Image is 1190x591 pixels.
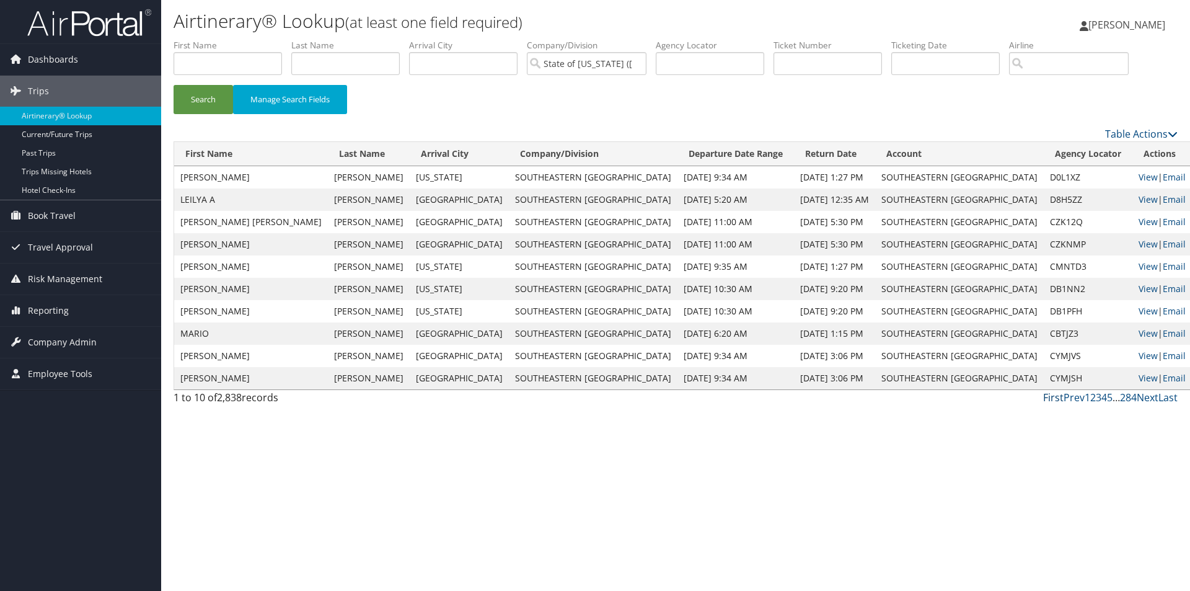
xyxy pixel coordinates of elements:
[410,345,509,367] td: [GEOGRAPHIC_DATA]
[28,44,78,75] span: Dashboards
[28,76,49,107] span: Trips
[794,189,875,211] td: [DATE] 12:35 AM
[875,322,1044,345] td: SOUTHEASTERN [GEOGRAPHIC_DATA]
[174,166,328,189] td: [PERSON_NAME]
[1044,166,1132,189] td: D0L1XZ
[875,345,1044,367] td: SOUTHEASTERN [GEOGRAPHIC_DATA]
[509,189,677,211] td: SOUTHEASTERN [GEOGRAPHIC_DATA]
[410,189,509,211] td: [GEOGRAPHIC_DATA]
[328,278,410,300] td: [PERSON_NAME]
[28,327,97,358] span: Company Admin
[410,300,509,322] td: [US_STATE]
[410,142,509,166] th: Arrival City: activate to sort column ascending
[677,233,794,256] td: [DATE] 11:00 AM
[328,367,410,389] td: [PERSON_NAME]
[1064,391,1085,404] a: Prev
[1163,372,1186,384] a: Email
[1163,238,1186,250] a: Email
[1163,283,1186,295] a: Email
[328,189,410,211] td: [PERSON_NAME]
[677,322,794,345] td: [DATE] 6:20 AM
[1043,391,1064,404] a: First
[509,367,677,389] td: SOUTHEASTERN [GEOGRAPHIC_DATA]
[509,300,677,322] td: SOUTHEASTERN [GEOGRAPHIC_DATA]
[875,278,1044,300] td: SOUTHEASTERN [GEOGRAPHIC_DATA]
[1139,238,1158,250] a: View
[233,85,347,114] button: Manage Search Fields
[1080,6,1178,43] a: [PERSON_NAME]
[345,12,522,32] small: (at least one field required)
[1158,391,1178,404] a: Last
[1044,300,1132,322] td: DB1PFH
[875,367,1044,389] td: SOUTHEASTERN [GEOGRAPHIC_DATA]
[509,256,677,278] td: SOUTHEASTERN [GEOGRAPHIC_DATA]
[794,300,875,322] td: [DATE] 9:20 PM
[28,358,92,389] span: Employee Tools
[410,322,509,345] td: [GEOGRAPHIC_DATA]
[174,322,328,345] td: MARIO
[28,232,93,263] span: Travel Approval
[174,39,291,51] label: First Name
[1163,216,1186,228] a: Email
[875,142,1044,166] th: Account: activate to sort column ascending
[794,142,875,166] th: Return Date: activate to sort column ascending
[875,189,1044,211] td: SOUTHEASTERN [GEOGRAPHIC_DATA]
[174,367,328,389] td: [PERSON_NAME]
[174,345,328,367] td: [PERSON_NAME]
[875,233,1044,256] td: SOUTHEASTERN [GEOGRAPHIC_DATA]
[794,278,875,300] td: [DATE] 9:20 PM
[509,233,677,256] td: SOUTHEASTERN [GEOGRAPHIC_DATA]
[794,345,875,367] td: [DATE] 3:06 PM
[174,300,328,322] td: [PERSON_NAME]
[328,345,410,367] td: [PERSON_NAME]
[1044,256,1132,278] td: CMNTD3
[28,264,102,295] span: Risk Management
[410,278,509,300] td: [US_STATE]
[174,233,328,256] td: [PERSON_NAME]
[677,256,794,278] td: [DATE] 9:35 AM
[1139,372,1158,384] a: View
[410,166,509,189] td: [US_STATE]
[27,8,151,37] img: airportal-logo.png
[509,322,677,345] td: SOUTHEASTERN [GEOGRAPHIC_DATA]
[174,142,328,166] th: First Name: activate to sort column ascending
[1044,345,1132,367] td: CYMJVS
[28,200,76,231] span: Book Travel
[509,211,677,233] td: SOUTHEASTERN [GEOGRAPHIC_DATA]
[328,211,410,233] td: [PERSON_NAME]
[875,166,1044,189] td: SOUTHEASTERN [GEOGRAPHIC_DATA]
[1139,216,1158,228] a: View
[1009,39,1138,51] label: Airline
[328,166,410,189] td: [PERSON_NAME]
[875,211,1044,233] td: SOUTHEASTERN [GEOGRAPHIC_DATA]
[1101,391,1107,404] a: 4
[328,322,410,345] td: [PERSON_NAME]
[174,390,411,411] div: 1 to 10 of records
[1163,260,1186,272] a: Email
[174,256,328,278] td: [PERSON_NAME]
[1139,305,1158,317] a: View
[773,39,891,51] label: Ticket Number
[328,256,410,278] td: [PERSON_NAME]
[527,39,656,51] label: Company/Division
[174,278,328,300] td: [PERSON_NAME]
[677,300,794,322] td: [DATE] 10:30 AM
[794,166,875,189] td: [DATE] 1:27 PM
[174,211,328,233] td: [PERSON_NAME] [PERSON_NAME]
[174,189,328,211] td: LEILYA A
[28,295,69,326] span: Reporting
[328,300,410,322] td: [PERSON_NAME]
[1163,171,1186,183] a: Email
[1163,350,1186,362] a: Email
[1139,283,1158,295] a: View
[328,233,410,256] td: [PERSON_NAME]
[410,211,509,233] td: [GEOGRAPHIC_DATA]
[656,39,773,51] label: Agency Locator
[1088,18,1165,32] span: [PERSON_NAME]
[1085,391,1090,404] a: 1
[328,142,410,166] th: Last Name: activate to sort column ascending
[1044,189,1132,211] td: D8H5ZZ
[174,85,233,114] button: Search
[875,256,1044,278] td: SOUTHEASTERN [GEOGRAPHIC_DATA]
[1044,367,1132,389] td: CYMJSH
